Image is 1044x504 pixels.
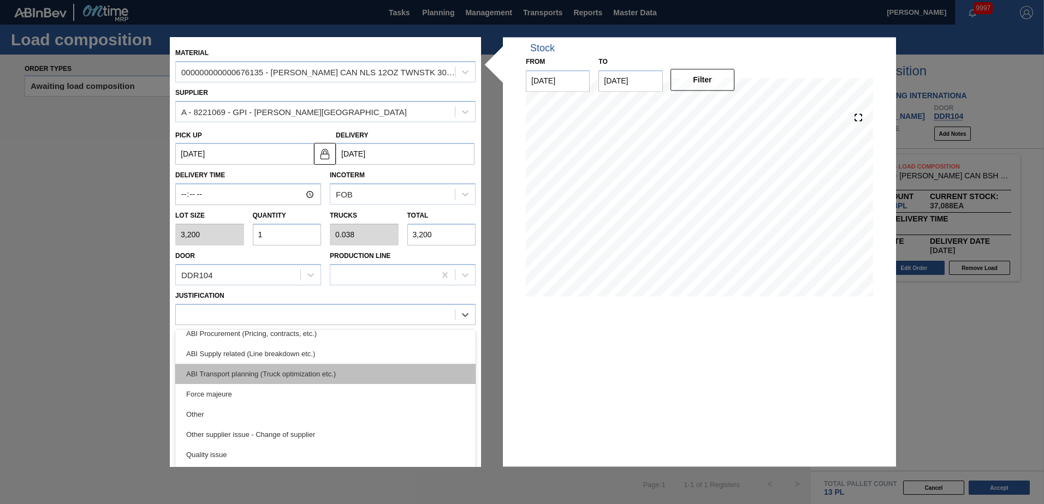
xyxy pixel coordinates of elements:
label: Justification [175,292,224,299]
div: DDR104 [181,271,213,280]
button: Filter [671,69,734,91]
div: FOB [336,190,353,199]
label: From [526,58,545,65]
label: Production Line [330,252,390,260]
div: ABI Transport planning (Truck optimization etc.) [175,364,476,384]
div: Stock [530,43,555,54]
label: Pick up [175,131,202,139]
input: mm/dd/yyyy [336,143,474,165]
label: Comments [175,328,476,344]
label: Incoterm [330,172,365,179]
div: Force majeure [175,384,476,404]
div: ABI Supply related (Line breakdown etc.) [175,344,476,364]
div: Other supplier issue - Change of supplier [175,424,476,445]
button: locked [314,143,336,165]
img: locked [318,147,331,160]
div: Other [175,404,476,424]
label: Supplier [175,89,208,97]
label: Total [407,212,429,220]
div: A - 8221069 - GPI - [PERSON_NAME][GEOGRAPHIC_DATA] [181,107,407,117]
input: mm/dd/yyyy [526,70,590,92]
label: Door [175,252,195,260]
label: Quantity [253,212,286,220]
label: Trucks [330,212,357,220]
div: ABI Procurement (Pricing, contracts, etc.) [175,323,476,344]
div: 000000000000676135 - [PERSON_NAME] CAN NLS 12OZ TWNSTK 30/12 CAN 0222 [181,68,456,77]
input: mm/dd/yyyy [175,143,314,165]
div: Quality issue [175,445,476,465]
label: to [598,58,607,65]
label: Delivery [336,131,369,139]
label: Delivery Time [175,168,321,184]
label: Lot size [175,208,244,224]
label: Material [175,49,209,57]
input: mm/dd/yyyy [598,70,662,92]
div: Supplier related - Delays, Capacity constraints, etc. [175,465,476,485]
